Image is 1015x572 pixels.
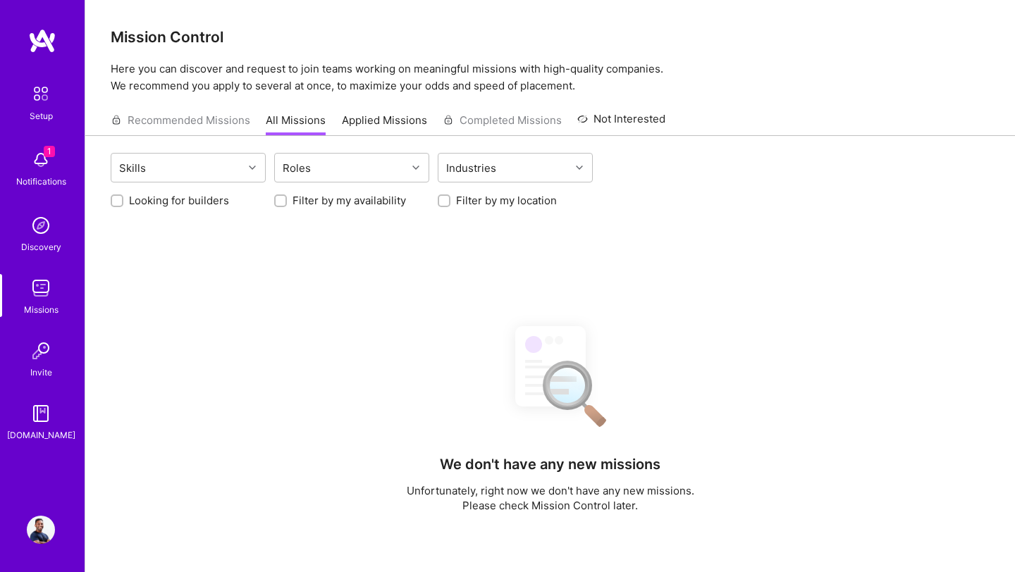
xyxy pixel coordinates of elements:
img: teamwork [27,274,55,302]
p: Please check Mission Control later. [407,498,694,513]
img: guide book [27,399,55,428]
div: Discovery [21,240,61,254]
div: [DOMAIN_NAME] [7,428,75,442]
i: icon Chevron [412,164,419,171]
img: setup [26,79,56,108]
img: No Results [491,313,610,437]
label: Looking for builders [129,193,229,208]
p: Here you can discover and request to join teams working on meaningful missions with high-quality ... [111,61,990,94]
i: icon Chevron [249,164,256,171]
label: Filter by my availability [293,193,406,208]
label: Filter by my location [456,193,557,208]
div: Invite [30,365,52,380]
a: All Missions [266,113,326,136]
div: Skills [116,158,149,178]
i: icon Chevron [576,164,583,171]
img: discovery [27,211,55,240]
p: Unfortunately, right now we don't have any new missions. [407,483,694,498]
h4: We don't have any new missions [440,456,660,473]
img: bell [27,146,55,174]
div: Roles [279,158,314,178]
img: User Avatar [27,516,55,544]
a: Not Interested [577,111,665,136]
div: Setup [30,108,53,123]
div: Missions [24,302,59,317]
img: Invite [27,337,55,365]
a: User Avatar [23,516,59,544]
h3: Mission Control [111,28,990,46]
img: logo [28,28,56,54]
span: 1 [44,146,55,157]
div: Notifications [16,174,66,189]
a: Applied Missions [342,113,427,136]
div: Industries [443,158,500,178]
